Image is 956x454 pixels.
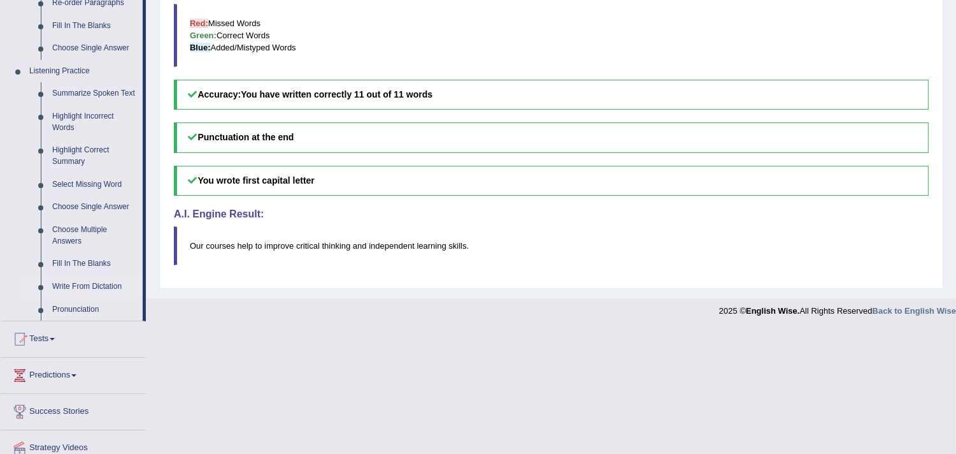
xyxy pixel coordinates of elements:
[46,253,143,275] a: Fill In The Blanks
[322,241,350,251] span: thinking
[190,18,208,28] b: Red:
[24,60,143,83] a: Listening Practice
[190,43,211,52] b: Blue:
[448,241,466,251] span: skills
[46,275,143,298] a: Write From Dictation
[746,306,799,316] strong: English Wise.
[719,298,956,317] div: 2025 © All Rights Reserved
[264,241,294,251] span: improve
[369,241,415,251] span: independent
[353,241,367,251] span: and
[190,241,204,251] span: Our
[296,241,320,251] span: critical
[174,4,929,67] blockquote: Missed Words Correct Words Added/Mistyped Words
[873,306,956,316] a: Back to English Wise
[241,89,432,99] b: You have written correctly 11 out of 11 words
[174,166,929,196] h5: You wrote first capital letter
[255,241,262,251] span: to
[206,241,235,251] span: courses
[190,31,217,40] b: Green:
[46,219,143,253] a: Choose Multiple Answers
[46,15,143,38] a: Fill In The Blanks
[1,321,146,353] a: Tests
[46,139,143,173] a: Highlight Correct Summary
[46,196,143,219] a: Choose Single Answer
[1,358,146,390] a: Predictions
[174,226,929,265] blockquote: .
[46,82,143,105] a: Summarize Spoken Text
[417,241,446,251] span: learning
[174,122,929,152] h5: Punctuation at the end
[174,209,929,220] h4: A.I. Engine Result:
[46,37,143,60] a: Choose Single Answer
[237,241,253,251] span: help
[1,394,146,426] a: Success Stories
[46,173,143,196] a: Select Missing Word
[174,80,929,110] h5: Accuracy:
[46,105,143,139] a: Highlight Incorrect Words
[46,298,143,321] a: Pronunciation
